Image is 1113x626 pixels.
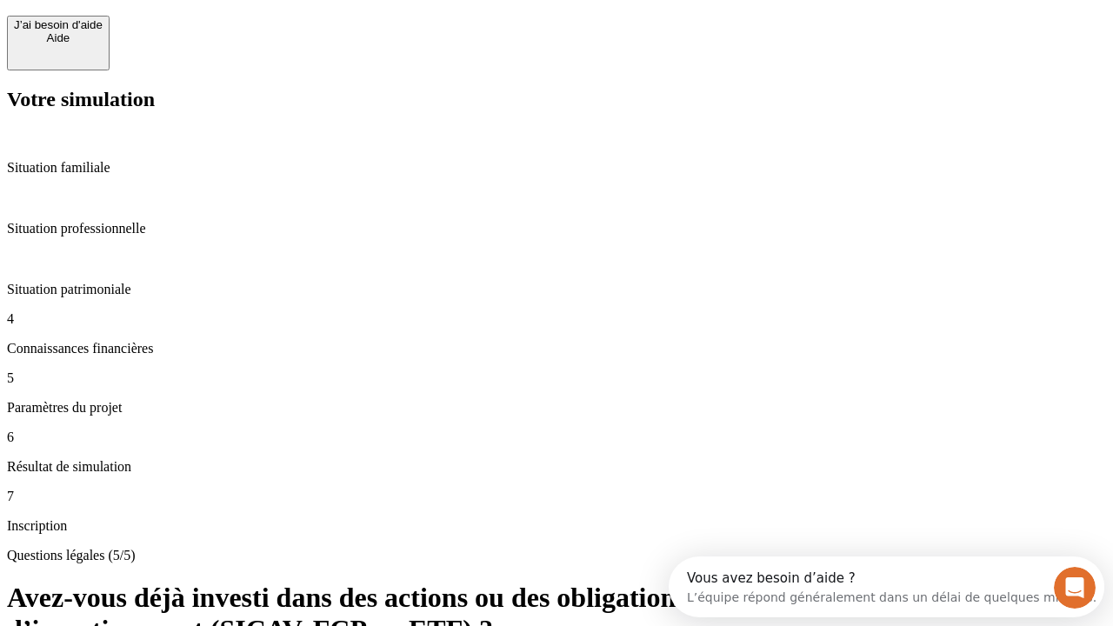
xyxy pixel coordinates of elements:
[7,459,1106,475] p: Résultat de simulation
[18,15,428,29] div: Vous avez besoin d’aide ?
[18,29,428,47] div: L’équipe répond généralement dans un délai de quelques minutes.
[669,556,1104,617] iframe: Intercom live chat discovery launcher
[7,7,479,55] div: Ouvrir le Messenger Intercom
[7,160,1106,176] p: Situation familiale
[7,221,1106,236] p: Situation professionnelle
[14,18,103,31] div: J’ai besoin d'aide
[7,400,1106,416] p: Paramètres du projet
[7,430,1106,445] p: 6
[7,88,1106,111] h2: Votre simulation
[7,16,110,70] button: J’ai besoin d'aideAide
[7,282,1106,297] p: Situation patrimoniale
[14,31,103,44] div: Aide
[7,548,1106,563] p: Questions légales (5/5)
[1054,567,1096,609] iframe: Intercom live chat
[7,489,1106,504] p: 7
[7,311,1106,327] p: 4
[7,341,1106,356] p: Connaissances financières
[7,518,1106,534] p: Inscription
[7,370,1106,386] p: 5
